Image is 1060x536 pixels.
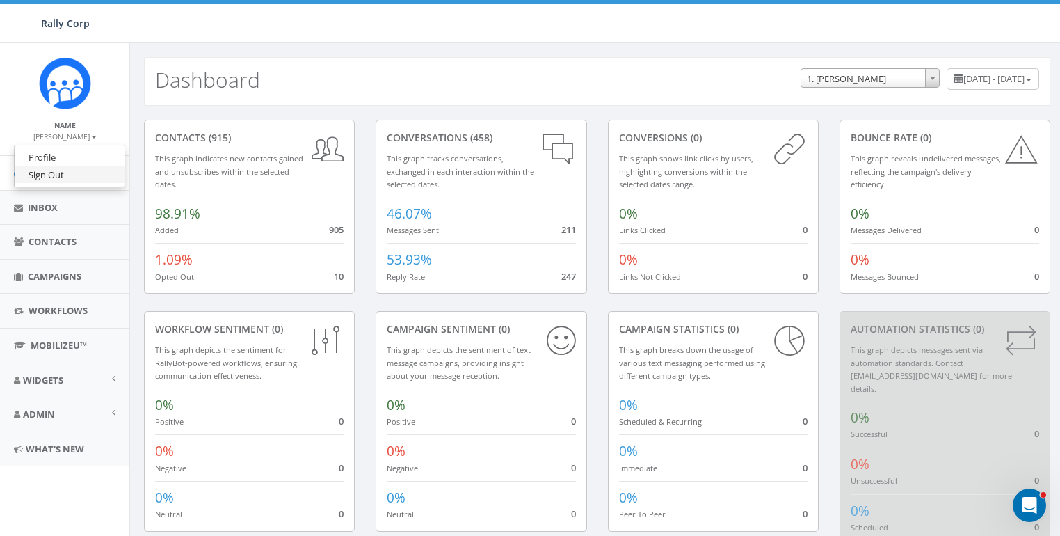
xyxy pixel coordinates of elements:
[155,416,184,427] small: Positive
[619,225,666,235] small: Links Clicked
[851,271,919,282] small: Messages Bounced
[467,131,492,144] span: (458)
[387,416,415,427] small: Positive
[155,131,344,145] div: contacts
[155,463,186,473] small: Negative
[1034,427,1039,440] span: 0
[1034,521,1039,533] span: 0
[851,205,869,223] span: 0%
[155,271,194,282] small: Opted Out
[387,131,575,145] div: conversations
[619,205,638,223] span: 0%
[31,339,87,352] span: MobilizeU™
[29,235,77,248] span: Contacts
[339,415,344,427] span: 0
[387,396,405,414] span: 0%
[725,322,739,336] span: (0)
[851,251,869,269] span: 0%
[619,396,638,414] span: 0%
[39,57,91,109] img: Icon_1.png
[803,270,808,283] span: 0
[387,345,531,381] small: This graph depicts the sentiment of text message campaigns, providing insight about your message ...
[619,251,638,269] span: 0%
[339,507,344,520] span: 0
[619,509,666,519] small: Peer To Peer
[496,322,510,336] span: (0)
[619,489,638,507] span: 0%
[970,322,984,336] span: (0)
[23,374,63,386] span: Widgets
[619,271,681,282] small: Links Not Clicked
[329,223,344,236] span: 905
[387,463,418,473] small: Negative
[387,442,405,460] span: 0%
[619,131,808,145] div: conversions
[803,507,808,520] span: 0
[851,475,897,486] small: Unsuccessful
[851,131,1039,145] div: Bounce Rate
[155,345,297,381] small: This graph depicts the sentiment for RallyBot-powered workflows, ensuring communication effective...
[851,522,888,533] small: Scheduled
[1034,223,1039,236] span: 0
[155,322,344,336] div: Workflow Sentiment
[339,462,344,474] span: 0
[387,509,414,519] small: Neutral
[23,408,55,420] span: Admin
[619,416,702,427] small: Scheduled & Recurring
[387,251,432,269] span: 53.93%
[851,225,922,235] small: Messages Delivered
[801,68,940,88] span: 1. James Martin
[1034,474,1039,487] span: 0
[851,345,1012,394] small: This graph depicts messages sent via automation standards. Contact [EMAIL_ADDRESS][DOMAIN_NAME] f...
[15,149,125,166] a: Profile
[29,304,88,317] span: Workflows
[387,322,575,336] div: Campaign Sentiment
[155,225,179,235] small: Added
[155,68,260,91] h2: Dashboard
[851,409,869,427] span: 0%
[155,442,174,460] span: 0%
[155,205,200,223] span: 98.91%
[33,132,97,141] small: [PERSON_NAME]
[619,345,765,381] small: This graph breaks down the usage of various text messaging performed using different campaign types.
[387,271,425,282] small: Reply Rate
[28,270,81,283] span: Campaigns
[917,131,931,144] span: (0)
[963,72,1025,85] span: [DATE] - [DATE]
[619,463,657,473] small: Immediate
[15,166,125,184] a: Sign Out
[387,489,405,507] span: 0%
[1034,270,1039,283] span: 0
[269,322,283,336] span: (0)
[803,462,808,474] span: 0
[334,270,344,283] span: 10
[851,322,1039,336] div: Automation Statistics
[26,443,84,455] span: What's New
[387,205,432,223] span: 46.07%
[155,396,174,414] span: 0%
[688,131,702,144] span: (0)
[851,502,869,520] span: 0%
[1013,489,1046,522] iframe: Intercom live chat
[571,462,576,474] span: 0
[387,153,534,189] small: This graph tracks conversations, exchanged in each interaction within the selected dates.
[206,131,231,144] span: (915)
[571,507,576,520] span: 0
[571,415,576,427] span: 0
[561,223,576,236] span: 211
[387,225,439,235] small: Messages Sent
[561,270,576,283] span: 247
[33,129,97,142] a: [PERSON_NAME]
[155,509,182,519] small: Neutral
[155,153,303,189] small: This graph indicates new contacts gained and unsubscribes within the selected dates.
[155,489,174,507] span: 0%
[28,201,58,214] span: Inbox
[54,120,76,130] small: Name
[619,153,753,189] small: This graph shows link clicks by users, highlighting conversions within the selected dates range.
[803,415,808,427] span: 0
[41,17,90,30] span: Rally Corp
[851,429,888,439] small: Successful
[619,322,808,336] div: Campaign Statistics
[803,223,808,236] span: 0
[851,455,869,473] span: 0%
